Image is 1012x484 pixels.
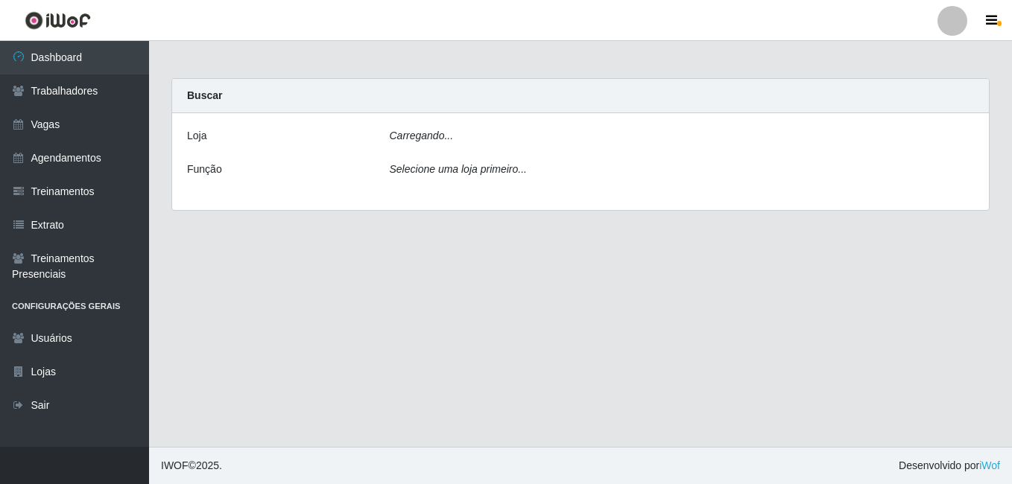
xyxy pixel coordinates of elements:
[187,162,222,177] label: Função
[390,130,454,141] i: Carregando...
[187,128,206,144] label: Loja
[390,163,527,175] i: Selecione uma loja primeiro...
[979,459,1000,471] a: iWof
[25,11,91,30] img: CoreUI Logo
[161,458,222,474] span: © 2025 .
[187,89,222,101] strong: Buscar
[161,459,189,471] span: IWOF
[899,458,1000,474] span: Desenvolvido por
